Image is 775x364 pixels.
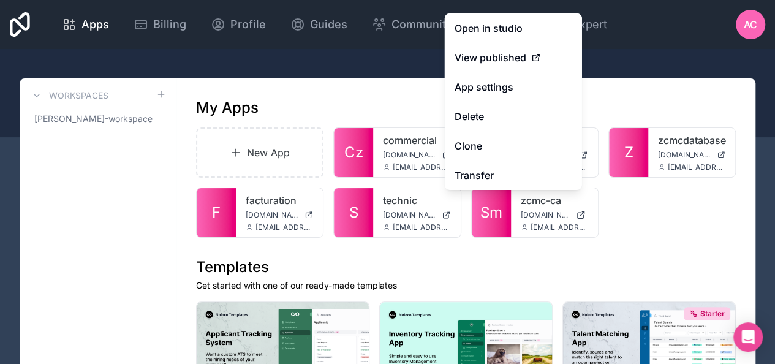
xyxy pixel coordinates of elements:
[445,72,582,102] a: App settings
[362,11,462,38] a: Community
[531,222,588,232] span: [EMAIL_ADDRESS][PERSON_NAME][DOMAIN_NAME]
[733,322,763,352] div: Open Intercom Messenger
[153,16,186,33] span: Billing
[196,279,736,292] p: Get started with one of our ready-made templates
[383,150,450,160] a: [DOMAIN_NAME]
[700,309,725,319] span: Starter
[472,188,511,237] a: Sm
[81,16,109,33] span: Apps
[658,150,725,160] a: [DOMAIN_NAME]
[521,210,588,220] a: [DOMAIN_NAME]
[445,131,582,161] a: Clone
[124,11,196,38] a: Billing
[383,133,450,148] a: commercial
[658,150,712,160] span: [DOMAIN_NAME]
[393,222,450,232] span: [EMAIL_ADDRESS][DOMAIN_NAME]
[383,193,450,208] a: technic
[445,13,582,43] a: Open in studio
[212,203,221,222] span: F
[744,17,757,32] span: AC
[197,188,236,237] a: F
[196,98,259,118] h1: My Apps
[391,16,452,33] span: Community
[281,11,357,38] a: Guides
[383,210,450,220] a: [DOMAIN_NAME]
[609,128,648,177] a: Z
[455,50,526,65] span: View published
[310,16,347,33] span: Guides
[521,193,588,208] a: zcmc-ca
[334,128,373,177] a: Cz
[29,108,166,130] a: [PERSON_NAME]-workspace
[201,11,276,38] a: Profile
[246,193,313,208] a: facturation
[383,210,437,220] span: [DOMAIN_NAME]
[255,222,313,232] span: [EMAIL_ADDRESS][DOMAIN_NAME]
[230,16,266,33] span: Profile
[445,102,582,131] button: Delete
[393,162,450,172] span: [EMAIL_ADDRESS][DOMAIN_NAME]
[246,210,300,220] span: [DOMAIN_NAME]
[480,203,502,222] span: Sm
[658,133,725,148] a: zcmcdatabase
[34,113,153,125] span: [PERSON_NAME]-workspace
[344,143,363,162] span: Cz
[52,11,119,38] a: Apps
[29,88,108,103] a: Workspaces
[668,162,725,172] span: [EMAIL_ADDRESS][DOMAIN_NAME]
[349,203,358,222] span: S
[521,210,571,220] span: [DOMAIN_NAME]
[383,150,437,160] span: [DOMAIN_NAME]
[445,161,582,190] a: Transfer
[246,210,313,220] a: [DOMAIN_NAME]
[334,188,373,237] a: S
[445,43,582,72] a: View published
[624,143,633,162] span: Z
[196,257,736,277] h1: Templates
[49,89,108,102] h3: Workspaces
[196,127,323,178] a: New App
